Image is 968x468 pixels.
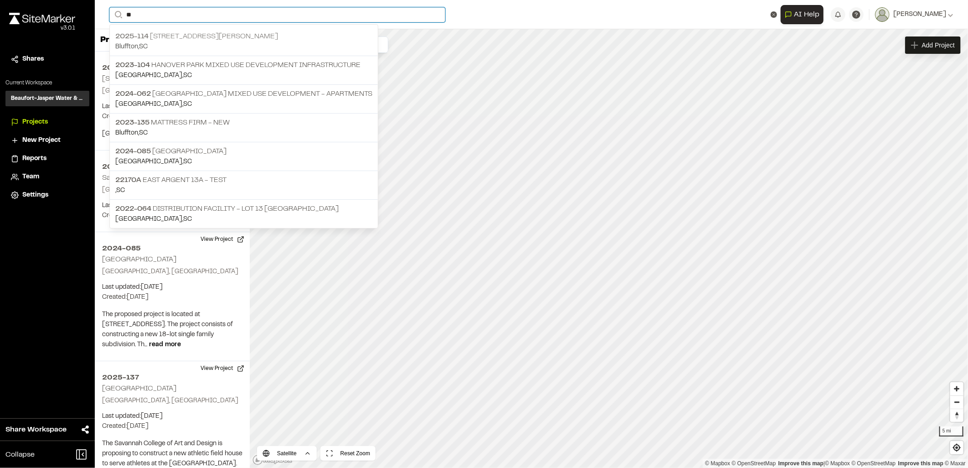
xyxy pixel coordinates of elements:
[320,446,376,461] button: Reset Zoom
[110,84,378,113] a: 2024-062 [GEOGRAPHIC_DATA] Mixed Use Development - Apartments[GEOGRAPHIC_DATA],SC
[11,54,84,64] a: Shares
[102,185,242,195] p: [GEOGRAPHIC_DATA], [GEOGRAPHIC_DATA]
[115,31,372,42] p: [STREET_ADDRESS][PERSON_NAME]
[115,214,372,224] p: [GEOGRAPHIC_DATA] , SC
[22,135,61,146] span: New Project
[100,34,134,47] p: Projects
[11,154,84,164] a: Reports
[102,372,242,383] h2: 2025-137
[115,117,372,128] p: Mattress Firm - NEW
[5,79,89,87] p: Current Workspace
[852,460,896,467] a: OpenStreetMap
[950,409,963,422] span: Reset bearing to north
[115,206,151,212] span: 2022-064
[102,62,242,73] h2: 2025-060
[771,11,777,18] button: Clear text
[102,267,242,277] p: [GEOGRAPHIC_DATA], [GEOGRAPHIC_DATA]
[110,199,378,228] a: 2022-064 Distribution Facility - Lot 13 [GEOGRAPHIC_DATA][GEOGRAPHIC_DATA],SC
[115,177,141,183] span: 22170A
[102,161,242,172] h2: 2022-010A3
[102,310,242,350] p: The proposed project is located at [STREET_ADDRESS]. The project consists of constructing a new 1...
[11,94,84,103] h3: Beaufort-Jasper Water & Sewer Authority
[102,76,230,82] h2: [STREET_ADDRESS][PERSON_NAME]
[778,460,824,467] a: Map feedback
[950,396,963,409] span: Zoom out
[11,172,84,182] a: Team
[102,175,186,181] h2: Salem Bay Phases 2 and 4
[732,460,776,467] a: OpenStreetMap
[115,146,372,157] p: [GEOGRAPHIC_DATA]
[115,91,151,97] span: 2024-062
[950,395,963,409] button: Zoom out
[252,455,293,465] a: Mapbox logo
[781,5,824,24] button: Open AI Assistant
[705,459,966,468] div: |
[102,396,242,406] p: [GEOGRAPHIC_DATA], [GEOGRAPHIC_DATA]
[102,292,242,302] p: Created: [DATE]
[110,56,378,84] a: 2023-104 Hanover Park Mixed Use Development Infrastructure[GEOGRAPHIC_DATA],SC
[11,135,84,146] a: New Project
[825,460,850,467] a: Mapbox
[22,54,44,64] span: Shares
[102,112,242,122] p: Created: [DATE]
[102,282,242,292] p: Last updated: [DATE]
[950,409,963,422] button: Reset bearing to north
[102,201,242,211] p: Last updated: [DATE]
[115,148,151,155] span: 2024-085
[195,361,250,376] button: View Project
[257,446,317,461] button: Satellite
[950,382,963,395] button: Zoom in
[115,71,372,81] p: [GEOGRAPHIC_DATA] , SC
[115,120,149,126] span: 2023-135
[115,42,372,52] p: Bluffton , SC
[115,157,372,167] p: [GEOGRAPHIC_DATA] , SC
[5,424,67,435] span: Share Workspace
[22,172,39,182] span: Team
[945,460,966,467] a: Maxar
[22,117,48,127] span: Projects
[11,190,84,200] a: Settings
[22,190,48,200] span: Settings
[115,128,372,138] p: Bluffton , SC
[110,171,378,199] a: 22170A East Argent 13A - TEST,SC
[110,142,378,171] a: 2024-085 [GEOGRAPHIC_DATA][GEOGRAPHIC_DATA],SC
[102,129,242,139] p: [GEOGRAPHIC_DATA] Grinder station install.
[115,33,149,40] span: 2025-114
[102,256,176,263] h2: [GEOGRAPHIC_DATA]
[9,13,75,24] img: rebrand.png
[102,385,176,392] h2: [GEOGRAPHIC_DATA]
[875,7,953,22] button: [PERSON_NAME]
[115,88,372,99] p: [GEOGRAPHIC_DATA] Mixed Use Development - Apartments
[115,62,150,68] span: 2023-104
[110,27,378,56] a: 2025-114 [STREET_ADDRESS][PERSON_NAME]Bluffton,SC
[149,342,181,348] span: read more
[110,113,378,142] a: 2023-135 Mattress Firm - NEWBluffton,SC
[781,5,827,24] div: Open AI Assistant
[5,449,35,460] span: Collapse
[22,154,46,164] span: Reports
[115,203,372,214] p: Distribution Facility - Lot 13 [GEOGRAPHIC_DATA]
[794,9,819,20] span: AI Help
[102,421,242,432] p: Created: [DATE]
[922,41,955,50] span: Add Project
[115,186,372,196] p: , SC
[950,441,963,454] button: Find my location
[195,232,250,247] button: View Project
[115,99,372,109] p: [GEOGRAPHIC_DATA] , SC
[893,10,946,20] span: [PERSON_NAME]
[875,7,890,22] img: User
[109,7,126,22] button: Search
[939,426,963,437] div: 5 mi
[102,211,242,221] p: Created: [DATE]
[9,24,75,32] div: Oh geez...please don't...
[705,460,730,467] a: Mapbox
[115,60,372,71] p: Hanover Park Mixed Use Development Infrastructure
[102,86,242,96] p: [GEOGRAPHIC_DATA], [GEOGRAPHIC_DATA]
[102,411,242,421] p: Last updated: [DATE]
[11,117,84,127] a: Projects
[102,243,242,254] h2: 2024-085
[898,460,943,467] a: Improve this map
[102,102,242,112] p: Last updated: [DATE]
